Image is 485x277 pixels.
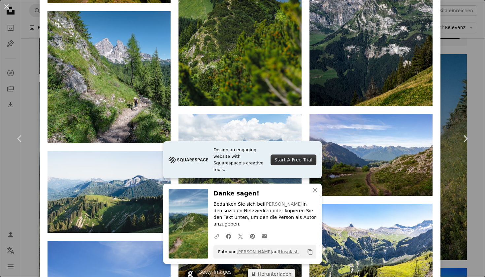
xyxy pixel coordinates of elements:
a: Grüne Bäume am Berg tagsüber [178,11,302,17]
p: Bedanken Sie sich bei in den sozialen Netzwerken oder kopieren Sie den Text unten, um den die Per... [213,201,316,227]
a: Via E-Mail teilen teilen [258,229,270,243]
a: [PERSON_NAME] [264,201,303,207]
a: Getty Images [198,269,232,275]
a: Auf Facebook teilen [223,229,235,243]
img: Zwei Personen wandern einen Pfad in den Bergen hinauf [48,11,171,143]
img: Sanfte grüne Berge und bewölkter Himmel. [178,114,302,196]
div: Start A Free Trial [271,155,316,165]
a: ein Feldweg inmitten eines Grasfeldes [309,152,433,158]
a: Design an engaging website with Squarespace’s creative tools.Start A Free Trial [163,141,322,178]
a: Auf Twitter teilen [235,229,246,243]
a: Weiter [445,107,485,170]
button: In die Zwischenablage kopieren [305,246,316,258]
a: Auf Pinterest teilen [246,229,258,243]
a: [PERSON_NAME] [237,249,272,254]
span: Design an engaging website with Squarespace’s creative tools. [213,147,265,173]
h3: Danke sagen! [213,189,316,198]
a: Ein malerischer Blick auf eine Bergkette mit einem Tal im Vordergrund [309,247,433,253]
a: Grüne Bäume am Berg tagsüber [48,189,171,195]
img: Grüne Bäume am Berg tagsüber [48,151,171,233]
a: Grüne Bäume am Berg unter blauem Himmel tagsüber [309,11,433,17]
img: ein Feldweg inmitten eines Grasfeldes [309,114,433,196]
span: Foto von auf [215,247,299,257]
img: file-1705255347840-230a6ab5bca9image [169,155,208,165]
a: Unsplash [279,249,299,254]
a: Zwei Personen wandern einen Pfad in den Bergen hinauf [48,74,171,80]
